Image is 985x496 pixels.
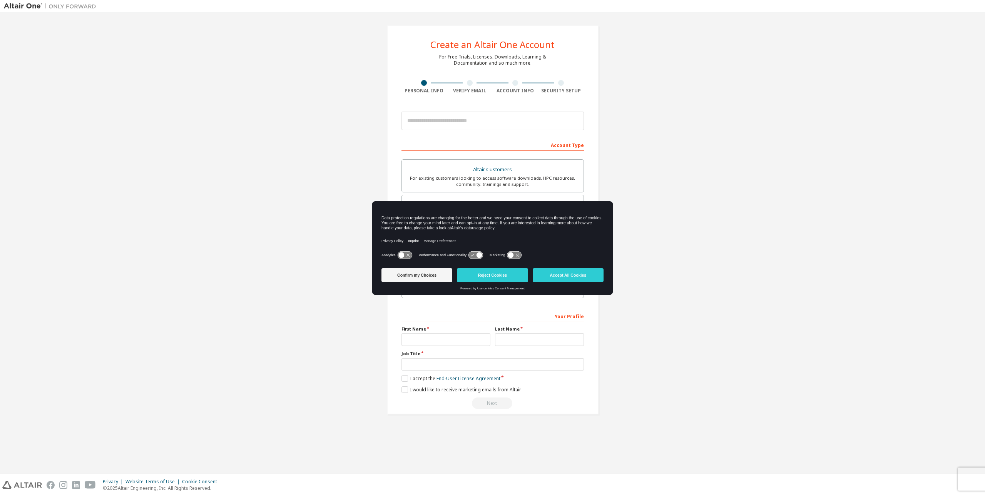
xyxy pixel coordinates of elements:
[72,481,80,489] img: linkedin.svg
[47,481,55,489] img: facebook.svg
[125,479,182,485] div: Website Terms of Use
[406,164,579,175] div: Altair Customers
[182,479,222,485] div: Cookie Consent
[406,200,579,210] div: Students
[103,485,222,491] p: © 2025 Altair Engineering, Inc. All Rights Reserved.
[447,88,493,94] div: Verify Email
[59,481,67,489] img: instagram.svg
[495,326,584,332] label: Last Name
[436,375,500,382] a: End-User License Agreement
[538,88,584,94] div: Security Setup
[401,397,584,409] div: Read and acccept EULA to continue
[430,40,555,49] div: Create an Altair One Account
[493,88,538,94] div: Account Info
[401,139,584,151] div: Account Type
[401,386,521,393] label: I would like to receive marketing emails from Altair
[406,175,579,187] div: For existing customers looking to access software downloads, HPC resources, community, trainings ...
[103,479,125,485] div: Privacy
[401,326,490,332] label: First Name
[439,54,546,66] div: For Free Trials, Licenses, Downloads, Learning & Documentation and so much more.
[401,310,584,322] div: Your Profile
[401,351,584,357] label: Job Title
[85,481,96,489] img: youtube.svg
[4,2,100,10] img: Altair One
[2,481,42,489] img: altair_logo.svg
[401,88,447,94] div: Personal Info
[401,375,500,382] label: I accept the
